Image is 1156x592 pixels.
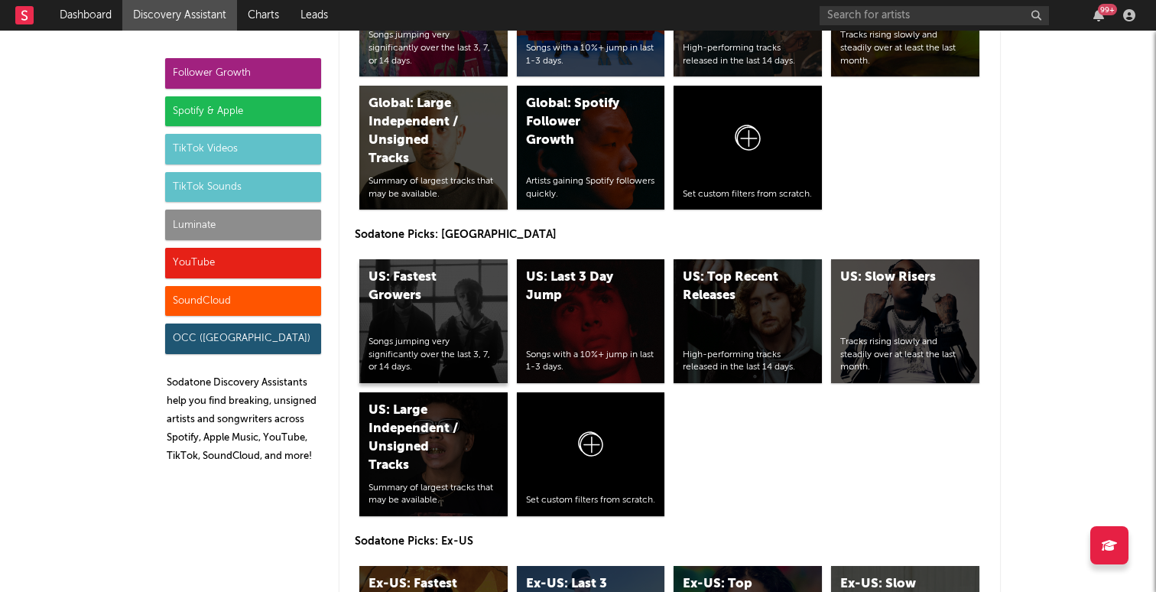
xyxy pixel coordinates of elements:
[165,286,321,317] div: SoundCloud
[359,86,508,210] a: Global: Large Independent / Unsigned TracksSummary of largest tracks that may be available.
[526,175,656,201] div: Artists gaining Spotify followers quickly.
[1098,4,1117,15] div: 99 +
[355,226,985,244] p: Sodatone Picks: [GEOGRAPHIC_DATA]
[674,259,822,383] a: US: Top Recent ReleasesHigh-performing tracks released in the last 14 days.
[840,336,970,374] div: Tracks rising slowly and steadily over at least the last month.
[674,86,822,210] a: Set custom filters from scratch.
[167,374,321,466] p: Sodatone Discovery Assistants help you find breaking, unsigned artists and songwriters across Spo...
[831,259,979,383] a: US: Slow RisersTracks rising slowly and steadily over at least the last month.
[165,324,321,354] div: OCC ([GEOGRAPHIC_DATA])
[517,392,665,516] a: Set custom filters from scratch.
[526,494,656,507] div: Set custom filters from scratch.
[165,96,321,127] div: Spotify & Apple
[369,268,472,305] div: US: Fastest Growers
[683,349,813,375] div: High-performing tracks released in the last 14 days.
[165,172,321,203] div: TikTok Sounds
[359,392,508,516] a: US: Large Independent / Unsigned TracksSummary of largest tracks that may be available.
[526,349,656,375] div: Songs with a 10%+ jump in last 1-3 days.
[369,175,498,201] div: Summary of largest tracks that may be available.
[526,268,630,305] div: US: Last 3 Day Jump
[355,532,985,551] p: Sodatone Picks: Ex-US
[359,259,508,383] a: US: Fastest GrowersSongs jumping very significantly over the last 3, 7, or 14 days.
[526,95,630,150] div: Global: Spotify Follower Growth
[1093,9,1104,21] button: 99+
[165,210,321,240] div: Luminate
[369,482,498,508] div: Summary of largest tracks that may be available.
[517,86,665,210] a: Global: Spotify Follower GrowthArtists gaining Spotify followers quickly.
[840,268,944,287] div: US: Slow Risers
[369,402,472,475] div: US: Large Independent / Unsigned Tracks
[369,29,498,67] div: Songs jumping very significantly over the last 3, 7, or 14 days.
[683,42,813,68] div: High-performing tracks released in the last 14 days.
[165,134,321,164] div: TikTok Videos
[165,58,321,89] div: Follower Growth
[165,248,321,278] div: YouTube
[683,268,787,305] div: US: Top Recent Releases
[820,6,1049,25] input: Search for artists
[683,188,813,201] div: Set custom filters from scratch.
[369,95,472,168] div: Global: Large Independent / Unsigned Tracks
[517,259,665,383] a: US: Last 3 Day JumpSongs with a 10%+ jump in last 1-3 days.
[369,336,498,374] div: Songs jumping very significantly over the last 3, 7, or 14 days.
[526,42,656,68] div: Songs with a 10%+ jump in last 1-3 days.
[840,29,970,67] div: Tracks rising slowly and steadily over at least the last month.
